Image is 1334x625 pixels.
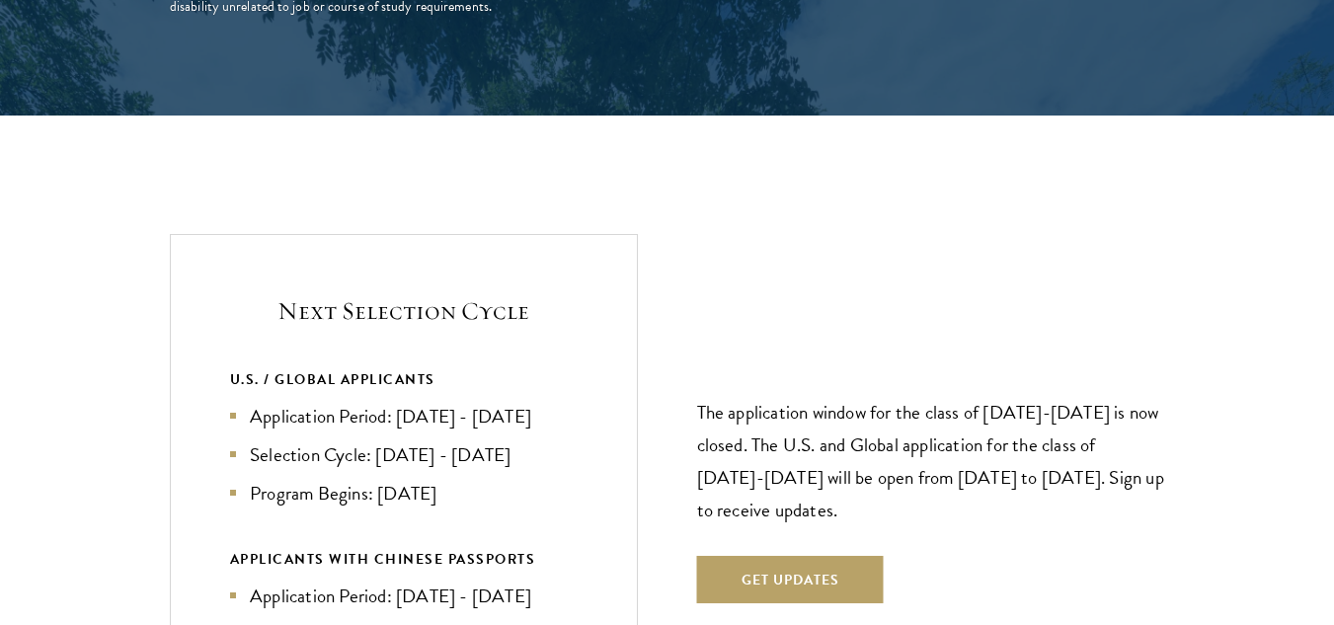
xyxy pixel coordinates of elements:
li: Application Period: [DATE] - [DATE] [230,402,578,430]
p: The application window for the class of [DATE]-[DATE] is now closed. The U.S. and Global applicat... [697,396,1165,526]
li: Application Period: [DATE] - [DATE] [230,582,578,610]
div: APPLICANTS WITH CHINESE PASSPORTS [230,547,578,572]
li: Program Begins: [DATE] [230,479,578,508]
div: U.S. / GLOBAL APPLICANTS [230,367,578,392]
li: Selection Cycle: [DATE] - [DATE] [230,440,578,469]
button: Get Updates [697,556,884,603]
h5: Next Selection Cycle [230,294,578,328]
